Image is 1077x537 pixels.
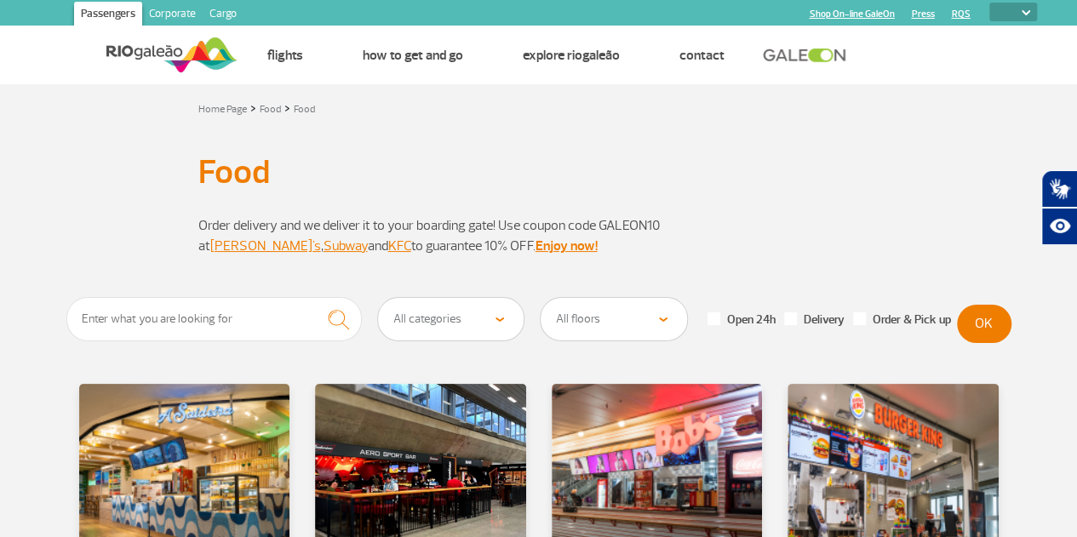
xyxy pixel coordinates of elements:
[142,2,203,29] a: Corporate
[198,157,879,186] h1: Food
[198,103,247,116] a: Home Page
[388,237,411,254] a: KFC
[679,47,725,64] a: Contact
[911,9,934,20] a: Press
[250,98,256,117] a: >
[1041,170,1077,245] div: Plugin de acessibilidade da Hand Talk.
[536,237,598,254] a: Enjoy now!
[203,2,243,29] a: Cargo
[284,98,290,117] a: >
[260,103,281,116] a: Food
[267,47,303,64] a: Flights
[74,2,142,29] a: Passengers
[809,9,894,20] a: Shop On-line GaleOn
[324,237,368,254] a: Subway
[363,47,463,64] a: How to get and go
[957,305,1011,343] button: OK
[707,312,776,328] label: Open 24h
[1041,208,1077,245] button: Abrir recursos assistivos.
[1041,170,1077,208] button: Abrir tradutor de língua de sinais.
[784,312,845,328] label: Delivery
[853,312,951,328] label: Order & Pick up
[523,47,620,64] a: Explore RIOgaleão
[210,237,321,254] a: [PERSON_NAME]'s
[66,297,363,341] input: Enter what you are looking for
[294,103,315,116] a: Food
[951,9,970,20] a: RQS
[198,215,879,256] p: Order delivery and we deliver it to your boarding gate! Use coupon code GALEON10 ​​at , and to gu...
